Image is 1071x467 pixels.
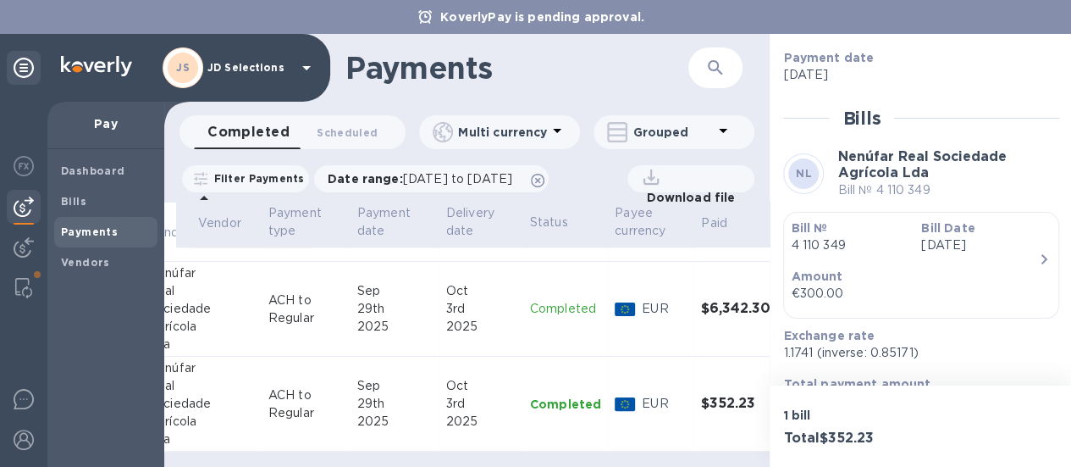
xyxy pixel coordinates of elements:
p: JD Selections [207,62,292,74]
p: KoverlyPay is pending approval. [432,8,653,25]
b: Payments [61,225,118,238]
span: Paid [701,214,749,232]
p: ACH to Regular [268,386,344,422]
p: EUR [642,300,687,318]
div: 2025 [446,318,516,336]
b: Bill № [791,221,827,235]
div: 3rd [446,300,516,318]
p: Delivery date [446,204,516,240]
span: Vendor [198,214,263,232]
b: Bill Date [921,221,974,235]
p: Vendor [198,214,241,232]
button: Bill №4 110 349Bill Date[DATE]Amount€300.00 [783,212,1059,319]
div: Lda [148,431,255,448]
p: Paid [701,214,727,232]
div: Lda [148,336,255,353]
b: Vendors [61,256,110,269]
h2: Bills [842,108,881,129]
div: Real [148,282,255,300]
b: JS [176,61,190,74]
img: Logo [61,56,132,76]
p: 1.1741 (inverse: 0.85171) [783,344,1046,362]
p: Vendor [148,224,191,242]
div: Nenúfar [148,264,255,282]
img: Foreign exchange [14,156,34,176]
p: Status [530,214,601,231]
p: Multi currency [458,124,547,141]
p: Grouped [632,124,713,141]
div: 2025 [357,318,433,336]
h3: Total $352.23 [783,431,914,447]
span: Completed [207,120,290,144]
div: Sep [357,282,433,300]
p: Pay [61,115,151,132]
span: Scheduled [317,124,378,142]
b: Bills [61,195,86,208]
p: Payment type [268,204,344,240]
b: Exchange rate [783,329,875,342]
p: 4 110 349 [791,236,908,254]
p: 1 bill [783,407,914,424]
div: 2025 [357,413,433,431]
h3: $6,342.30 [701,301,770,317]
span: [DATE] to [DATE] [403,172,512,186]
p: Date range : [328,170,521,187]
div: Agrícola [148,318,255,336]
div: Date range:[DATE] to [DATE] [314,165,549,192]
p: Download file [639,189,735,206]
div: 29th [357,395,433,413]
div: Sociedade [148,395,255,413]
p: EUR [642,395,687,413]
div: €300.00 [791,285,1038,303]
p: Bill № 4 110 349 [837,181,1059,199]
p: Filter Payments [207,171,304,186]
b: NL [796,167,812,180]
div: Real [148,377,255,395]
div: 3rd [446,395,516,413]
h3: $352.23 [701,396,770,412]
div: 2025 [446,413,516,431]
p: [DATE] [783,66,1046,84]
b: Total payment amount [783,377,930,391]
p: [DATE] [921,236,1038,254]
div: Oct [446,282,516,300]
span: Payee currency [615,204,687,240]
h1: Payments [345,50,688,86]
div: 29th [357,300,433,318]
div: Nenúfar [148,359,255,377]
div: Sep [357,377,433,395]
p: Completed [530,300,601,318]
b: Payment date [783,51,874,64]
p: Payment date [357,204,433,240]
p: ACH to Regular [268,292,344,327]
div: Oct [446,377,516,395]
b: Dashboard [61,164,125,177]
div: Sociedade [148,300,255,318]
b: Amount [791,270,842,283]
p: Completed [530,396,601,413]
p: Payee currency [615,204,665,240]
div: Agrícola [148,413,255,431]
b: Nenúfar Real Sociedade Agrícola Lda [837,148,1006,181]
